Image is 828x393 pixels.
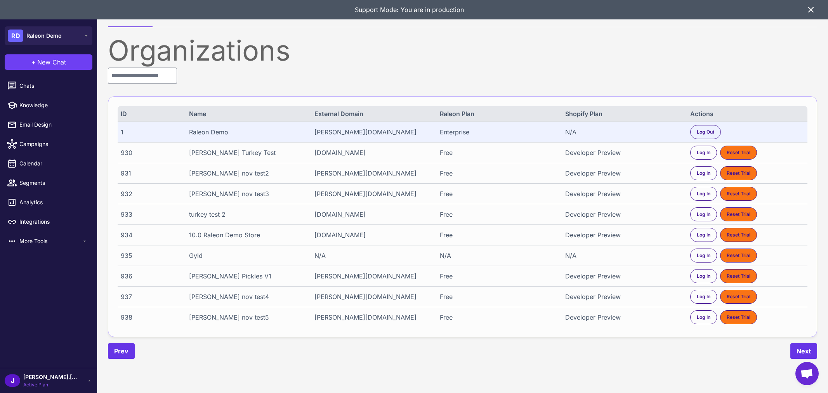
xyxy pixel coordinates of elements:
[697,252,710,259] span: Log In
[440,230,554,240] div: Free
[314,127,429,137] div: [PERSON_NAME][DOMAIN_NAME]
[3,214,94,230] a: Integrations
[727,252,750,259] span: Reset Trial
[19,217,88,226] span: Integrations
[440,148,554,157] div: Free
[5,54,92,70] button: +New Chat
[189,169,303,178] div: [PERSON_NAME] nov test2
[440,271,554,281] div: Free
[121,127,178,137] div: 1
[189,127,303,137] div: Raleon Demo
[189,271,303,281] div: [PERSON_NAME] Pickles V1
[697,149,710,156] span: Log In
[314,189,429,198] div: [PERSON_NAME][DOMAIN_NAME]
[440,169,554,178] div: Free
[727,211,750,218] span: Reset Trial
[121,251,178,260] div: 935
[565,148,679,157] div: Developer Preview
[697,314,710,321] span: Log In
[19,101,88,110] span: Knowledge
[727,293,750,300] span: Reset Trial
[565,127,679,137] div: N/A
[19,237,82,245] span: More Tools
[314,292,429,301] div: [PERSON_NAME][DOMAIN_NAME]
[697,231,710,238] span: Log In
[19,82,88,90] span: Chats
[189,148,303,157] div: [PERSON_NAME] Turkey Test
[3,97,94,113] a: Knowledge
[440,127,554,137] div: Enterprise
[440,292,554,301] div: Free
[790,343,817,359] button: Next
[19,198,88,207] span: Analytics
[3,175,94,191] a: Segments
[121,313,178,322] div: 938
[440,251,554,260] div: N/A
[727,273,750,280] span: Reset Trial
[440,313,554,322] div: Free
[189,189,303,198] div: [PERSON_NAME] nov test3
[314,230,429,240] div: [DOMAIN_NAME]
[690,109,804,118] div: Actions
[727,314,750,321] span: Reset Trial
[121,148,178,157] div: 930
[440,189,554,198] div: Free
[19,179,88,187] span: Segments
[727,231,750,238] span: Reset Trial
[314,251,429,260] div: N/A
[189,251,303,260] div: Gyld
[727,190,750,197] span: Reset Trial
[565,210,679,219] div: Developer Preview
[26,31,62,40] span: Raleon Demo
[697,170,710,177] span: Log In
[31,57,36,67] span: +
[565,292,679,301] div: Developer Preview
[727,170,750,177] span: Reset Trial
[19,120,88,129] span: Email Design
[795,362,819,385] div: Open chat
[121,292,178,301] div: 937
[37,57,66,67] span: New Chat
[314,148,429,157] div: [DOMAIN_NAME]
[565,169,679,178] div: Developer Preview
[565,189,679,198] div: Developer Preview
[121,189,178,198] div: 932
[3,136,94,152] a: Campaigns
[121,210,178,219] div: 933
[565,109,679,118] div: Shopify Plan
[3,194,94,210] a: Analytics
[19,159,88,168] span: Calendar
[697,293,710,300] span: Log In
[314,169,429,178] div: [PERSON_NAME][DOMAIN_NAME]
[697,190,710,197] span: Log In
[440,109,554,118] div: Raleon Plan
[3,155,94,172] a: Calendar
[697,211,710,218] span: Log In
[23,381,78,388] span: Active Plan
[565,230,679,240] div: Developer Preview
[189,292,303,301] div: [PERSON_NAME] nov test4
[440,210,554,219] div: Free
[108,37,817,64] div: Organizations
[189,313,303,322] div: [PERSON_NAME] nov test5
[565,313,679,322] div: Developer Preview
[314,313,429,322] div: [PERSON_NAME][DOMAIN_NAME]
[697,129,714,136] span: Log Out
[189,210,303,219] div: turkey test 2
[5,374,20,387] div: J
[121,230,178,240] div: 934
[314,271,429,281] div: [PERSON_NAME][DOMAIN_NAME]
[121,169,178,178] div: 931
[565,251,679,260] div: N/A
[565,271,679,281] div: Developer Preview
[121,271,178,281] div: 936
[727,149,750,156] span: Reset Trial
[19,140,88,148] span: Campaigns
[314,210,429,219] div: [DOMAIN_NAME]
[189,109,303,118] div: Name
[108,343,135,359] button: Prev
[3,117,94,133] a: Email Design
[314,109,429,118] div: External Domain
[189,230,303,240] div: 10.0 Raleon Demo Store
[3,78,94,94] a: Chats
